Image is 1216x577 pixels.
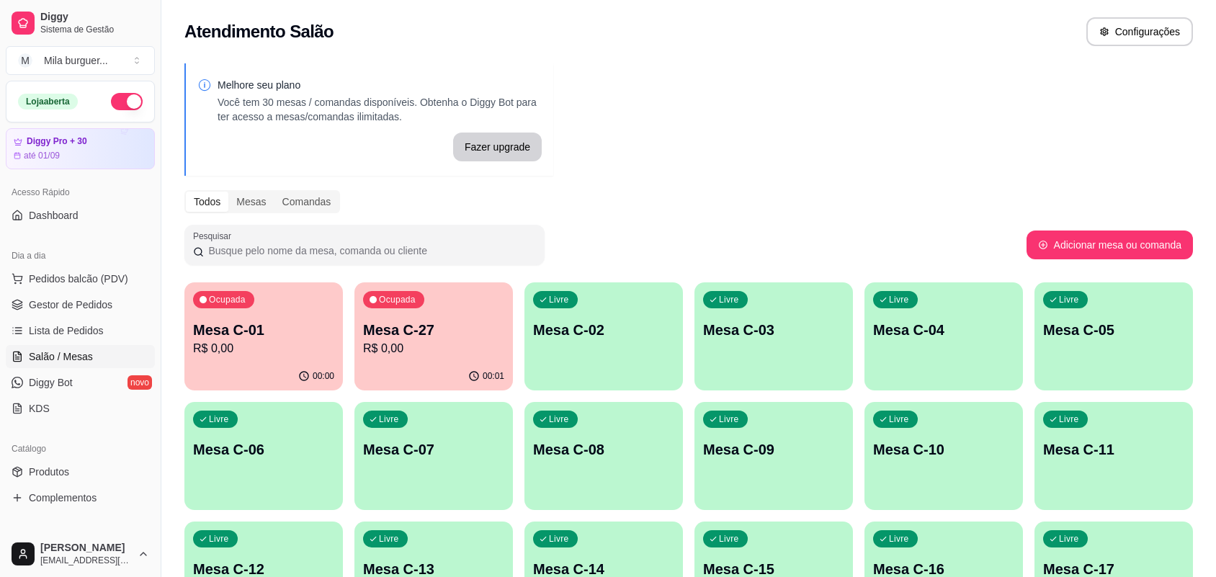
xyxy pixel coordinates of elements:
p: R$ 0,00 [193,340,334,357]
article: Diggy Pro + 30 [27,136,87,147]
p: Livre [889,533,909,545]
p: Livre [889,294,909,305]
a: Diggy Pro + 30até 01/09 [6,128,155,169]
p: Livre [719,294,739,305]
button: LivreMesa C-05 [1034,282,1193,390]
p: Livre [549,533,569,545]
span: Pedidos balcão (PDV) [29,272,128,286]
div: Acesso Rápido [6,181,155,204]
span: [EMAIL_ADDRESS][DOMAIN_NAME] [40,555,132,566]
a: Diggy Botnovo [6,371,155,394]
p: Livre [719,413,739,425]
p: Livre [1059,413,1079,425]
p: R$ 0,00 [363,340,504,357]
div: Catálogo [6,437,155,460]
span: M [18,53,32,68]
button: LivreMesa C-11 [1034,402,1193,510]
p: Você tem 30 mesas / comandas disponíveis. Obtenha o Diggy Bot para ter acesso a mesas/comandas il... [218,95,542,124]
button: Select a team [6,46,155,75]
p: Mesa C-06 [193,439,334,460]
span: Produtos [29,465,69,479]
p: Livre [549,294,569,305]
button: LivreMesa C-06 [184,402,343,510]
article: até 01/09 [24,150,60,161]
a: Salão / Mesas [6,345,155,368]
span: KDS [29,401,50,416]
p: Livre [379,533,399,545]
p: Mesa C-04 [873,320,1014,340]
a: DiggySistema de Gestão [6,6,155,40]
p: Mesa C-11 [1043,439,1184,460]
p: Mesa C-27 [363,320,504,340]
p: Livre [379,413,399,425]
button: LivreMesa C-02 [524,282,683,390]
h2: Atendimento Salão [184,20,334,43]
p: Mesa C-08 [533,439,674,460]
p: Mesa C-09 [703,439,844,460]
p: 00:00 [313,370,334,382]
p: 00:01 [483,370,504,382]
button: Alterar Status [111,93,143,110]
p: Ocupada [379,294,416,305]
a: Gestor de Pedidos [6,293,155,316]
div: Mesas [228,192,274,212]
p: Livre [209,533,229,545]
button: Configurações [1086,17,1193,46]
a: KDS [6,397,155,420]
button: LivreMesa C-08 [524,402,683,510]
p: Livre [1059,533,1079,545]
p: Livre [719,533,739,545]
span: Diggy [40,11,149,24]
div: Loja aberta [18,94,78,109]
div: Mila burguer ... [44,53,108,68]
p: Mesa C-07 [363,439,504,460]
p: Livre [209,413,229,425]
p: Livre [889,413,909,425]
a: Lista de Pedidos [6,319,155,342]
button: LivreMesa C-07 [354,402,513,510]
input: Pesquisar [204,243,536,258]
p: Mesa C-01 [193,320,334,340]
button: LivreMesa C-04 [864,282,1023,390]
div: Dia a dia [6,244,155,267]
button: OcupadaMesa C-01R$ 0,0000:00 [184,282,343,390]
div: Comandas [274,192,339,212]
a: Complementos [6,486,155,509]
p: Mesa C-10 [873,439,1014,460]
button: LivreMesa C-09 [694,402,853,510]
p: Livre [1059,294,1079,305]
p: Melhore seu plano [218,78,542,92]
button: Fazer upgrade [453,133,542,161]
button: Adicionar mesa ou comanda [1027,231,1193,259]
a: Produtos [6,460,155,483]
a: Dashboard [6,204,155,227]
span: Diggy Bot [29,375,73,390]
p: Mesa C-03 [703,320,844,340]
p: Ocupada [209,294,246,305]
span: Complementos [29,491,97,505]
button: LivreMesa C-03 [694,282,853,390]
button: LivreMesa C-10 [864,402,1023,510]
span: [PERSON_NAME] [40,542,132,555]
p: Mesa C-05 [1043,320,1184,340]
div: Todos [186,192,228,212]
span: Dashboard [29,208,79,223]
span: Lista de Pedidos [29,323,104,338]
span: Salão / Mesas [29,349,93,364]
button: [PERSON_NAME][EMAIL_ADDRESS][DOMAIN_NAME] [6,537,155,571]
span: Gestor de Pedidos [29,298,112,312]
button: OcupadaMesa C-27R$ 0,0000:01 [354,282,513,390]
button: Pedidos balcão (PDV) [6,267,155,290]
label: Pesquisar [193,230,236,242]
span: Sistema de Gestão [40,24,149,35]
p: Livre [549,413,569,425]
p: Mesa C-02 [533,320,674,340]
